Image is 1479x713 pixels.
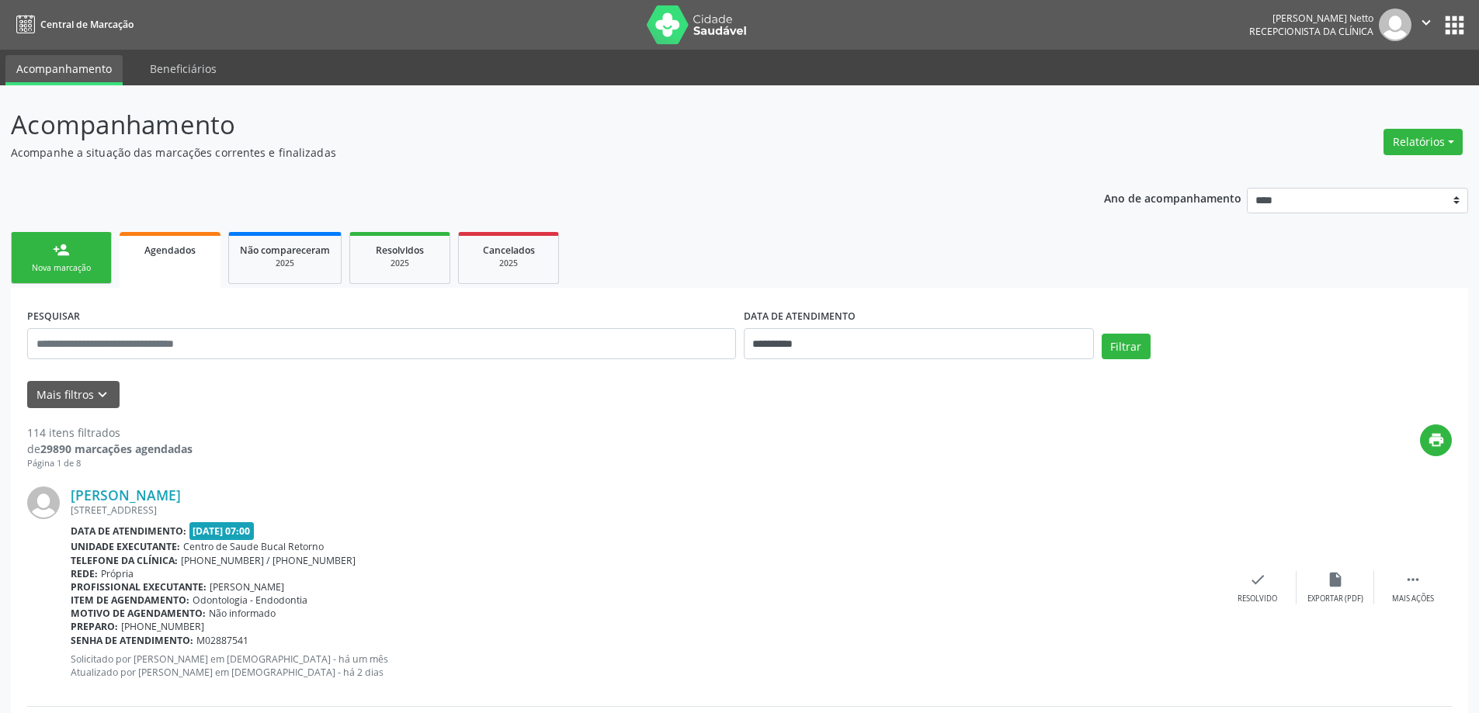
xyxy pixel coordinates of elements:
[27,486,60,519] img: img
[189,522,255,540] span: [DATE] 07:00
[27,304,80,328] label: PESQUISAR
[1392,594,1434,604] div: Mais ações
[11,12,134,37] a: Central de Marcação
[1238,594,1277,604] div: Resolvido
[71,620,118,633] b: Preparo:
[23,262,100,274] div: Nova marcação
[1411,9,1441,41] button: 
[139,55,227,82] a: Beneficiários
[94,386,111,403] i: keyboard_arrow_down
[1404,571,1422,588] i: 
[71,594,189,607] b: Item de agendamento:
[1102,334,1151,360] button: Filtrar
[240,244,330,257] span: Não compareceram
[1249,12,1373,25] div: [PERSON_NAME] Netto
[27,441,193,457] div: de
[71,634,193,647] b: Senha de atendimento:
[209,607,276,620] span: Não informado
[361,258,439,269] div: 2025
[71,540,180,553] b: Unidade executante:
[1379,9,1411,41] img: img
[181,554,356,567] span: [PHONE_NUMBER] / [PHONE_NUMBER]
[744,304,856,328] label: DATA DE ATENDIMENTO
[101,567,134,580] span: Própria
[1428,431,1445,448] i: print
[71,652,1219,679] p: Solicitado por [PERSON_NAME] em [DEMOGRAPHIC_DATA] - há um mês Atualizado por [PERSON_NAME] em [D...
[483,244,535,257] span: Cancelados
[5,55,123,85] a: Acompanhamento
[1420,424,1452,456] button: print
[1441,12,1468,39] button: apps
[1249,25,1373,38] span: Recepcionista da clínica
[1307,594,1363,604] div: Exportar (PDF)
[193,594,307,607] span: Odontologia - Endodontia
[240,258,330,269] div: 2025
[1384,129,1463,155] button: Relatórios
[11,106,1031,144] p: Acompanhamento
[71,554,178,567] b: Telefone da clínica:
[376,244,424,257] span: Resolvidos
[183,540,324,553] span: Centro de Saude Bucal Retorno
[1327,571,1344,588] i: insert_drive_file
[121,620,204,633] span: [PHONE_NUMBER]
[196,634,248,647] span: M02887541
[71,607,206,620] b: Motivo de agendamento:
[53,241,70,258] div: person_add
[27,424,193,441] div: 114 itens filtrados
[71,486,181,504] a: [PERSON_NAME]
[1104,188,1241,207] p: Ano de acompanhamento
[71,580,207,594] b: Profissional executante:
[210,580,284,594] span: [PERSON_NAME]
[40,18,134,31] span: Central de Marcação
[11,144,1031,161] p: Acompanhe a situação das marcações correntes e finalizadas
[470,258,547,269] div: 2025
[144,244,196,257] span: Agendados
[71,504,1219,517] div: [STREET_ADDRESS]
[1249,571,1266,588] i: check
[71,524,186,538] b: Data de atendimento:
[40,441,193,456] strong: 29890 marcações agendadas
[27,381,120,408] button: Mais filtroskeyboard_arrow_down
[71,567,98,580] b: Rede:
[1418,14,1435,31] i: 
[27,457,193,470] div: Página 1 de 8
